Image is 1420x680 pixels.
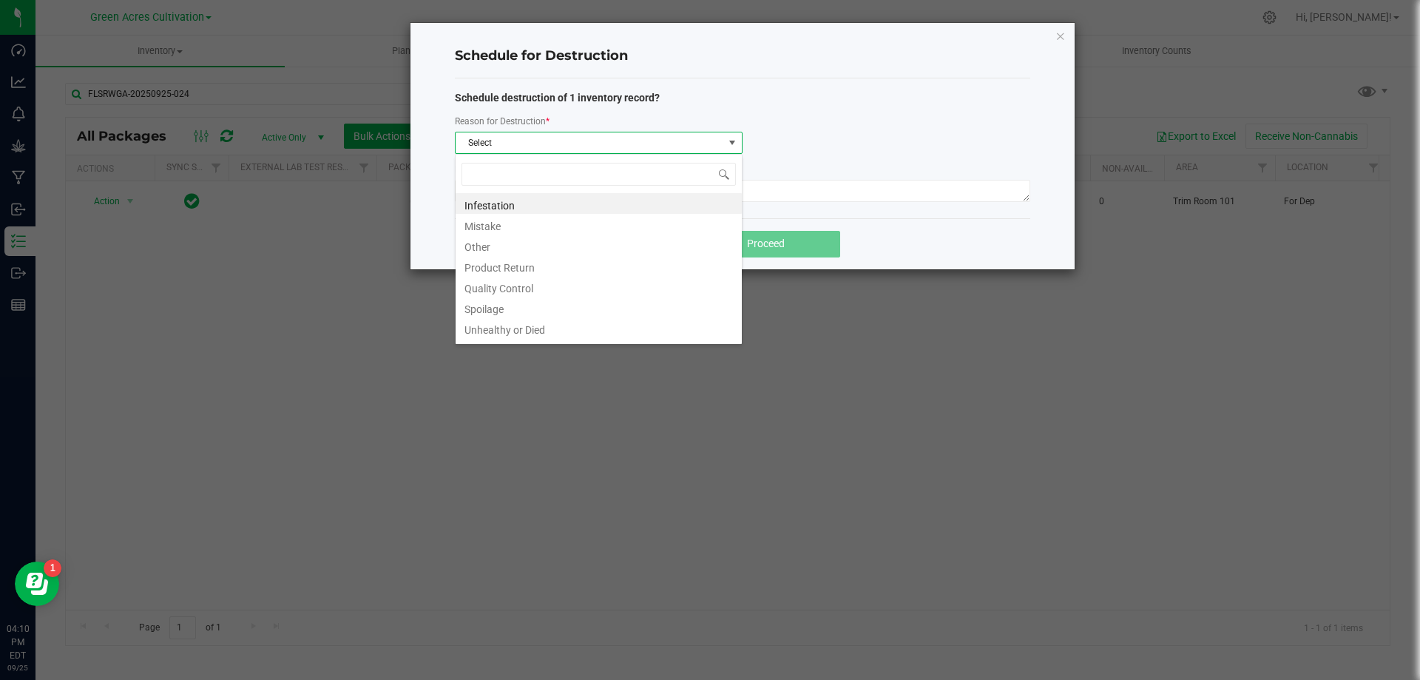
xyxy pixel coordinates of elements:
[692,231,840,257] button: Proceed
[747,238,785,249] span: Proceed
[455,115,550,128] label: Reason for Destruction
[44,559,61,577] iframe: Resource center unread badge
[455,92,660,104] strong: Schedule destruction of 1 inventory record?
[456,132,723,153] span: Select
[15,562,59,606] iframe: Resource center
[455,47,1030,66] h4: Schedule for Destruction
